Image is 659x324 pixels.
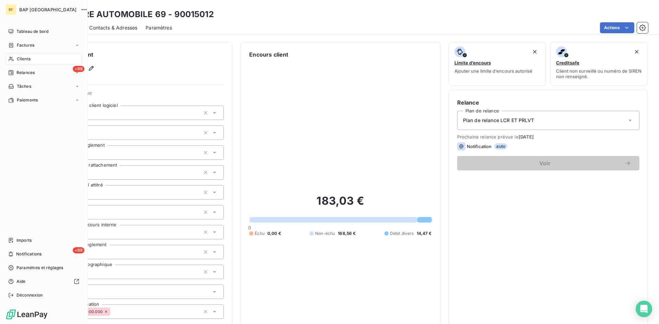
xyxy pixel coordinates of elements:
[17,83,31,89] span: Tâches
[454,68,532,74] span: Ajouter une limite d’encours autorisé
[5,276,82,287] a: Aide
[636,301,652,317] div: Open Intercom Messenger
[390,230,414,237] span: Débit divers
[248,225,251,230] span: 0
[465,160,624,166] span: Voir
[449,42,546,86] button: Limite d’encoursAjouter une limite d’encours autorisé
[16,251,42,257] span: Notifications
[85,229,91,235] input: Ajouter une valeur
[89,24,137,31] span: Contacts & Adresses
[249,50,288,59] h6: Encours client
[267,230,281,237] span: 0,00 €
[249,194,431,215] h2: 183,03 €
[17,97,38,103] span: Paiements
[5,309,48,320] img: Logo LeanPay
[16,265,63,271] span: Paramètres et réglages
[457,98,639,107] h6: Relance
[417,230,432,237] span: 14,47 €
[519,134,534,140] span: [DATE]
[255,230,265,237] span: Échu
[19,7,77,12] span: BAP [GEOGRAPHIC_DATA]
[457,134,639,140] span: Prochaine relance prévue le
[73,247,84,253] span: +99
[550,42,648,86] button: CreditsafeClient non surveillé ou numéro de SIREN non renseigné.
[556,60,579,65] span: Creditsafe
[556,68,642,79] span: Client non surveillé ou numéro de SIREN non renseigné.
[17,42,34,48] span: Factures
[55,91,224,100] span: Propriétés Client
[338,230,356,237] span: 168,56 €
[16,278,26,285] span: Aide
[463,117,534,124] span: Plan de relance LCR ET PRLVT
[600,22,634,33] button: Actions
[494,143,507,149] span: auto
[467,144,492,149] span: Notification
[454,60,491,65] span: Limite d’encours
[110,309,116,315] input: Ajouter une valeur
[16,292,43,298] span: Déconnexion
[457,156,639,170] button: Voir
[73,66,84,72] span: +99
[17,56,31,62] span: Clients
[42,50,224,59] h6: Informations client
[16,70,35,76] span: Relances
[315,230,335,237] span: Non-échu
[5,4,16,15] div: BF
[16,237,32,243] span: Imports
[16,28,48,35] span: Tableau de bord
[146,24,172,31] span: Paramètres
[60,8,214,21] h3: CENTRE AUTOMOBILE 69 - 90015012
